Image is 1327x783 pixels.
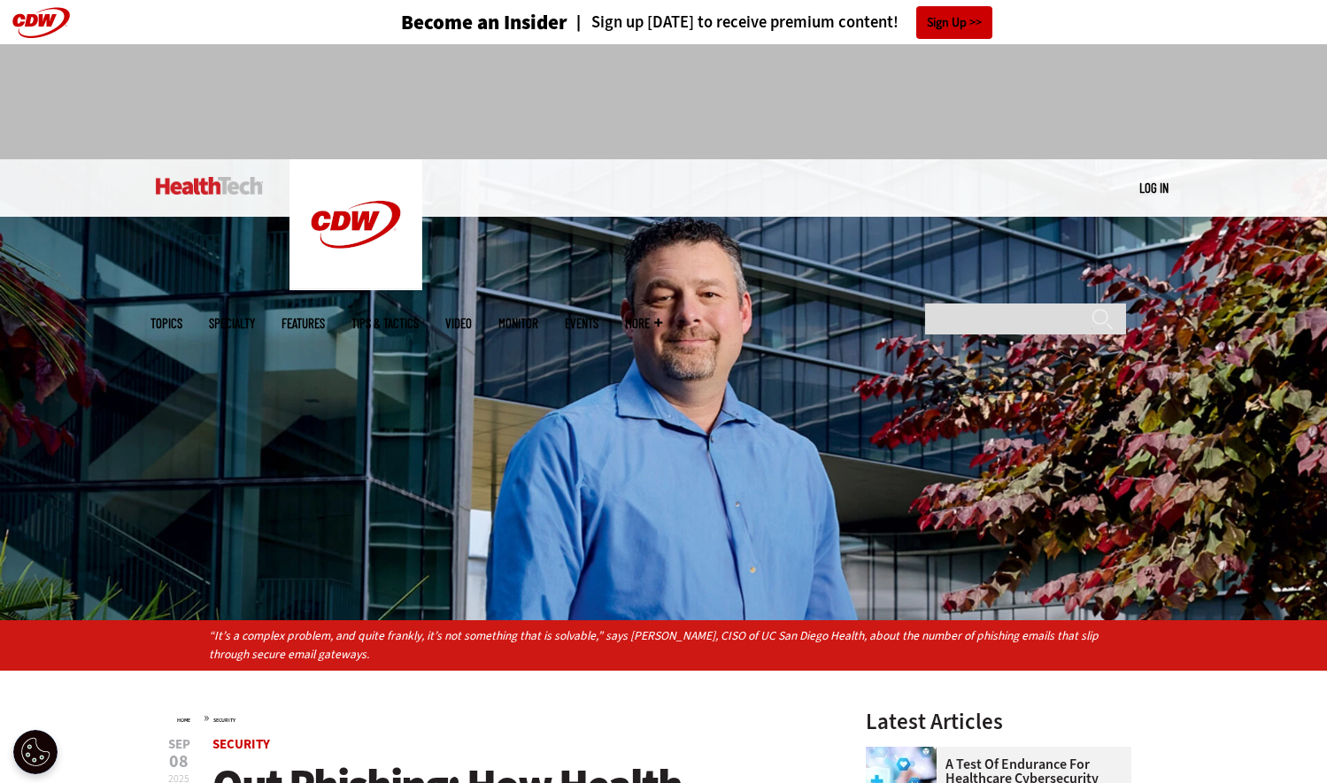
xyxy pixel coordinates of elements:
span: 08 [168,753,190,771]
a: Video [445,317,472,330]
a: MonITor [498,317,538,330]
a: Home [177,717,190,724]
button: Open Preferences [13,730,58,774]
a: Tips & Tactics [351,317,419,330]
a: Features [282,317,325,330]
span: Sep [168,738,190,751]
img: Home [289,159,422,290]
a: Security [212,735,270,753]
a: Events [565,317,598,330]
span: Specialty [209,317,255,330]
div: Cookie Settings [13,730,58,774]
a: Healthcare cybersecurity [866,747,945,761]
span: More [625,317,662,330]
img: Home [156,177,263,195]
h3: Become an Insider [401,12,567,33]
a: Security [213,717,235,724]
span: Topics [150,317,182,330]
iframe: advertisement [342,62,986,142]
a: Sign up [DATE] to receive premium content! [567,14,899,31]
div: User menu [1139,179,1169,197]
p: “It’s a complex problem, and quite frankly, it’s not something that is solvable,” says [PERSON_NA... [209,626,1118,665]
div: » [177,710,820,725]
h3: Latest Articles [866,710,1131,733]
a: Log in [1139,180,1169,196]
a: CDW [289,276,422,295]
a: Sign Up [916,6,992,39]
a: Become an Insider [335,12,567,33]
